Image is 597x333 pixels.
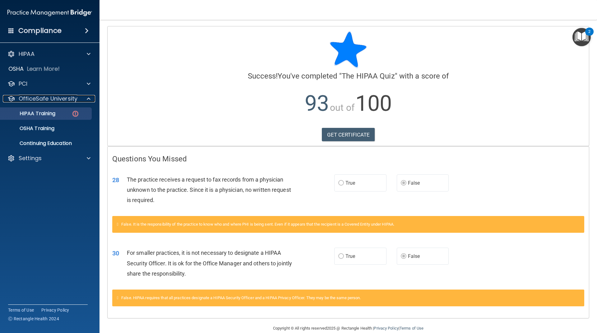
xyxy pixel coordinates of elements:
a: Settings [7,155,90,162]
p: Learn More! [27,65,60,73]
button: Open Resource Center, 2 new notifications [572,28,591,46]
p: Settings [19,155,42,162]
a: GET CERTIFICATE [322,128,375,142]
span: The HIPAA Quiz [342,72,395,80]
img: PMB logo [7,7,92,19]
span: 28 [112,176,119,184]
span: False. It is the responsibility of the practice to know who and where PHI is being sent. Even if ... [121,222,394,227]
span: True [345,180,355,186]
a: HIPAA [7,50,90,58]
a: Privacy Policy [41,307,69,313]
a: PCI [7,80,90,88]
a: Privacy Policy [374,326,398,331]
span: True [345,253,355,259]
span: 30 [112,250,119,257]
a: OfficeSafe University [7,95,90,102]
p: PCI [19,80,27,88]
span: 93 [305,91,329,116]
p: OSHA [8,65,24,73]
h4: Compliance [18,26,62,35]
img: blue-star-rounded.9d042014.png [330,31,367,68]
div: 2 [588,32,590,40]
p: Continuing Education [4,140,89,146]
span: False [408,180,420,186]
span: Success! [248,72,278,80]
a: Terms of Use [400,326,423,331]
input: True [338,254,344,259]
p: OSHA Training [4,125,54,132]
input: False [401,181,406,186]
span: For smaller practices, it is not necessary to designate a HIPAA Security Officer. It is ok for th... [127,250,292,277]
span: False. HIPAA requires that all practices designate a HIPAA Security Officer and a HIPAA Privacy O... [121,295,361,300]
span: Ⓒ Rectangle Health 2024 [8,316,59,322]
input: False [401,254,406,259]
h4: You've completed " " with a score of [112,72,584,80]
p: HIPAA Training [4,110,55,117]
span: 100 [355,91,392,116]
a: Terms of Use [8,307,34,313]
img: danger-circle.6113f641.png [72,110,79,118]
span: out of [330,102,354,113]
span: False [408,253,420,259]
p: HIPAA [19,50,35,58]
p: OfficeSafe University [19,95,77,102]
input: True [338,181,344,186]
span: The practice receives a request to fax records from a physician unknown to the practice. Since it... [127,176,291,203]
h4: Questions You Missed [112,155,584,163]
